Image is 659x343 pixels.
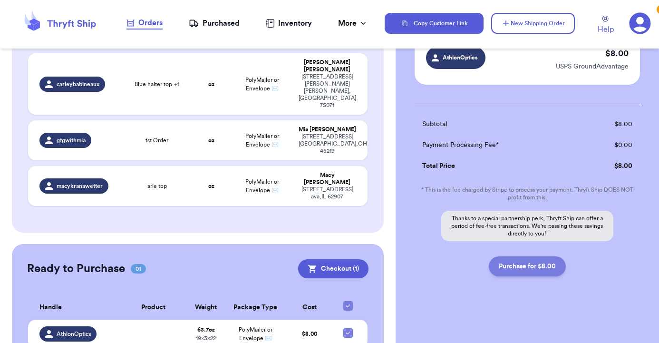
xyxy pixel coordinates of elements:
[415,135,580,156] td: Payment Processing Fee*
[556,62,629,71] p: USPS GroundAdvantage
[239,327,272,341] span: PolyMailer or Envelope ✉️
[245,77,279,91] span: PolyMailer or Envelope ✉️
[126,17,163,29] a: Orders
[299,172,356,186] div: Macy [PERSON_NAME]
[598,16,614,35] a: Help
[441,211,613,241] p: Thanks to a special partnership perk, Thryft Ship can offer a period of fee-free transactions. We...
[196,335,216,341] span: 19 x 3 x 22
[57,137,86,144] span: gtgwithmia
[299,133,356,155] div: [STREET_ADDRESS] [GEOGRAPHIC_DATA] , OH 45219
[299,59,356,73] div: [PERSON_NAME] [PERSON_NAME]
[57,330,91,338] span: AthlonOptics
[57,182,103,190] span: macykranawetter
[385,13,484,34] button: Copy Customer Link
[245,133,279,147] span: PolyMailer or Envelope ✉️
[298,259,368,278] button: Checkout (1)
[27,261,125,276] h2: Ready to Purchase
[266,18,312,29] a: Inventory
[245,179,279,193] span: PolyMailer or Envelope ✉️
[208,81,214,87] strong: oz
[174,81,179,87] span: + 1
[147,182,167,190] span: arie top
[189,18,240,29] a: Purchased
[299,126,356,133] div: Mia [PERSON_NAME]
[489,256,566,276] button: Purchase for $8.00
[415,114,580,135] td: Subtotal
[39,303,62,313] span: Handle
[338,18,368,29] div: More
[135,80,179,88] span: Blue halter top
[226,295,285,320] th: Package Type
[299,73,356,109] div: [STREET_ADDRESS][PERSON_NAME] [PERSON_NAME] , [GEOGRAPHIC_DATA] 75071
[186,295,226,320] th: Weight
[580,135,640,156] td: $ 0.00
[629,12,651,34] a: 3
[208,137,214,143] strong: oz
[197,327,215,333] strong: 63.7 oz
[57,80,99,88] span: carleybabineaux
[131,264,146,274] span: 01
[491,13,575,34] button: New Shipping Order
[598,24,614,35] span: Help
[605,47,629,60] p: $ 8.00
[442,53,478,62] span: AthlonOptics
[415,186,640,201] p: * This is the fee charged by Stripe to process your payment. Thryft Ship DOES NOT profit from this.
[580,114,640,135] td: $ 8.00
[285,295,334,320] th: Cost
[120,295,186,320] th: Product
[208,183,214,189] strong: oz
[302,331,317,337] span: $ 8.00
[580,156,640,176] td: $ 8.00
[299,186,356,200] div: [STREET_ADDRESS] ava , IL 62907
[145,137,168,144] span: 1st Order
[415,156,580,176] td: Total Price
